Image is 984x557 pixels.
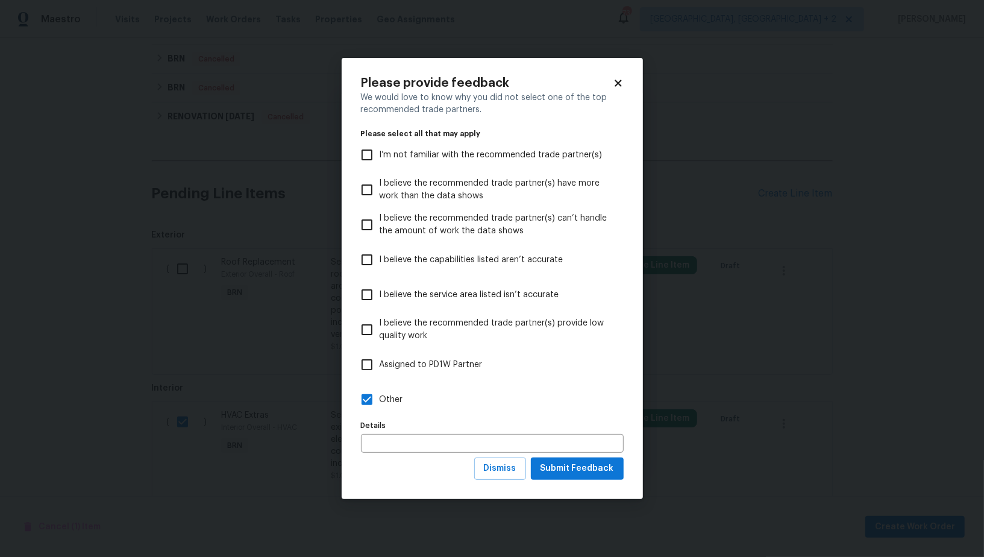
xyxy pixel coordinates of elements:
span: Dismiss [484,461,516,476]
span: Assigned to PD1W Partner [380,359,483,371]
div: We would love to know why you did not select one of the top recommended trade partners. [361,92,624,116]
span: I believe the service area listed isn’t accurate [380,289,559,301]
span: Submit Feedback [541,461,614,476]
button: Submit Feedback [531,458,624,480]
span: I’m not familiar with the recommended trade partner(s) [380,149,603,162]
legend: Please select all that may apply [361,130,624,137]
span: I believe the recommended trade partner(s) have more work than the data shows [380,177,614,203]
h2: Please provide feedback [361,77,613,89]
span: I believe the recommended trade partner(s) provide low quality work [380,317,614,342]
button: Dismiss [474,458,526,480]
span: I believe the recommended trade partner(s) can’t handle the amount of work the data shows [380,212,614,238]
span: I believe the capabilities listed aren’t accurate [380,254,563,266]
span: Other [380,394,403,406]
label: Details [361,422,624,429]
